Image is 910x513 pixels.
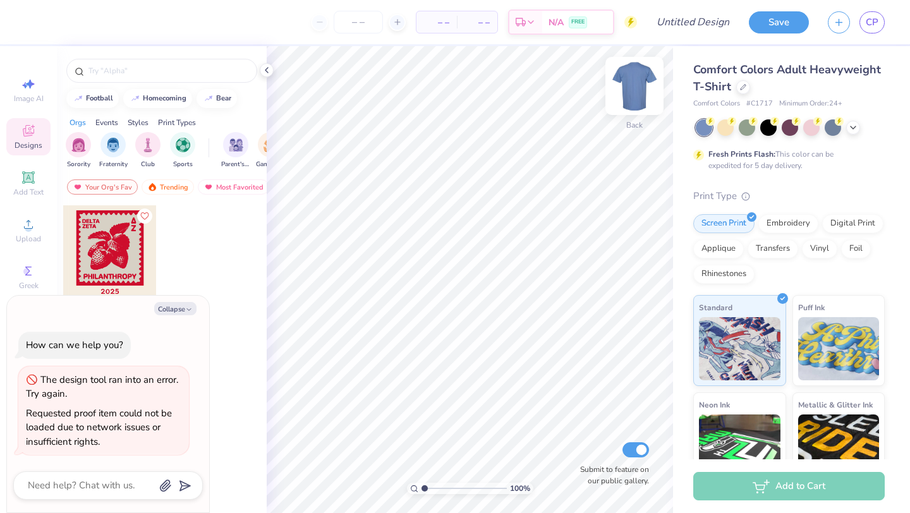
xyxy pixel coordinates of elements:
img: Neon Ink [699,414,780,478]
div: filter for Sports [170,132,195,169]
div: Vinyl [802,239,837,258]
span: – – [464,16,490,29]
div: football [86,95,113,102]
img: Back [609,61,660,111]
button: Like [137,208,152,224]
span: Game Day [256,160,285,169]
span: Puff Ink [798,301,825,314]
button: football [66,89,119,108]
img: Sorority Image [71,138,86,152]
img: trend_line.gif [203,95,214,102]
div: Your Org's Fav [67,179,138,195]
div: The design tool ran into an error. Try again. [26,373,178,401]
img: Sports Image [176,138,190,152]
span: Minimum Order: 24 + [779,99,842,109]
div: Back [626,119,643,131]
span: Fraternity [99,160,128,169]
input: Untitled Design [646,9,739,35]
span: – – [424,16,449,29]
img: Game Day Image [264,138,278,152]
img: Puff Ink [798,317,880,380]
span: Sports [173,160,193,169]
div: Trending [142,179,194,195]
span: Greek [19,281,39,291]
button: filter button [256,132,285,169]
span: CP [866,15,878,30]
span: Sorority [67,160,90,169]
strong: Fresh Prints Flash: [708,149,775,159]
div: filter for Club [135,132,161,169]
div: This color can be expedited for 5 day delivery. [708,148,864,171]
img: Club Image [141,138,155,152]
img: Parent's Weekend Image [229,138,243,152]
div: Applique [693,239,744,258]
div: filter for Parent's Weekend [221,132,250,169]
div: homecoming [143,95,186,102]
span: Designs [15,140,42,150]
img: trending.gif [147,183,157,191]
div: Foil [841,239,871,258]
div: bear [216,95,231,102]
span: Standard [699,301,732,314]
span: Upload [16,234,41,244]
div: Print Type [693,189,885,203]
div: Rhinestones [693,265,755,284]
span: Comfort Colors Adult Heavyweight T-Shirt [693,62,881,94]
button: filter button [135,132,161,169]
button: filter button [66,132,91,169]
button: homecoming [123,89,192,108]
img: Standard [699,317,780,380]
img: most_fav.gif [203,183,214,191]
input: – – [334,11,383,33]
div: Orgs [70,117,86,128]
img: most_fav.gif [73,183,83,191]
button: Collapse [154,302,197,315]
button: Save [749,11,809,33]
img: trend_line.gif [73,95,83,102]
div: Transfers [748,239,798,258]
div: How can we help you? [26,339,123,351]
label: Submit to feature on our public gallery. [573,464,649,486]
img: Fraternity Image [106,138,120,152]
span: Metallic & Glitter Ink [798,398,873,411]
span: Add Text [13,187,44,197]
img: Metallic & Glitter Ink [798,414,880,478]
span: Parent's Weekend [221,160,250,169]
div: Requested proof item could not be loaded due to network issues or insufficient rights. [26,407,172,448]
span: 100 % [510,483,530,494]
div: Digital Print [822,214,883,233]
div: filter for Fraternity [99,132,128,169]
img: trend_line.gif [130,95,140,102]
span: Club [141,160,155,169]
div: Screen Print [693,214,755,233]
span: Neon Ink [699,398,730,411]
button: filter button [221,132,250,169]
div: Events [95,117,118,128]
div: filter for Sorority [66,132,91,169]
span: N/A [549,16,564,29]
div: Styles [128,117,149,128]
button: bear [197,89,237,108]
div: Most Favorited [198,179,269,195]
span: Comfort Colors [693,99,740,109]
input: Try "Alpha" [87,64,249,77]
button: filter button [170,132,195,169]
button: filter button [99,132,128,169]
div: Embroidery [758,214,818,233]
div: filter for Game Day [256,132,285,169]
span: Image AI [14,94,44,104]
a: CP [859,11,885,33]
span: FREE [571,18,585,27]
div: Print Types [158,117,196,128]
span: # C1717 [746,99,773,109]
